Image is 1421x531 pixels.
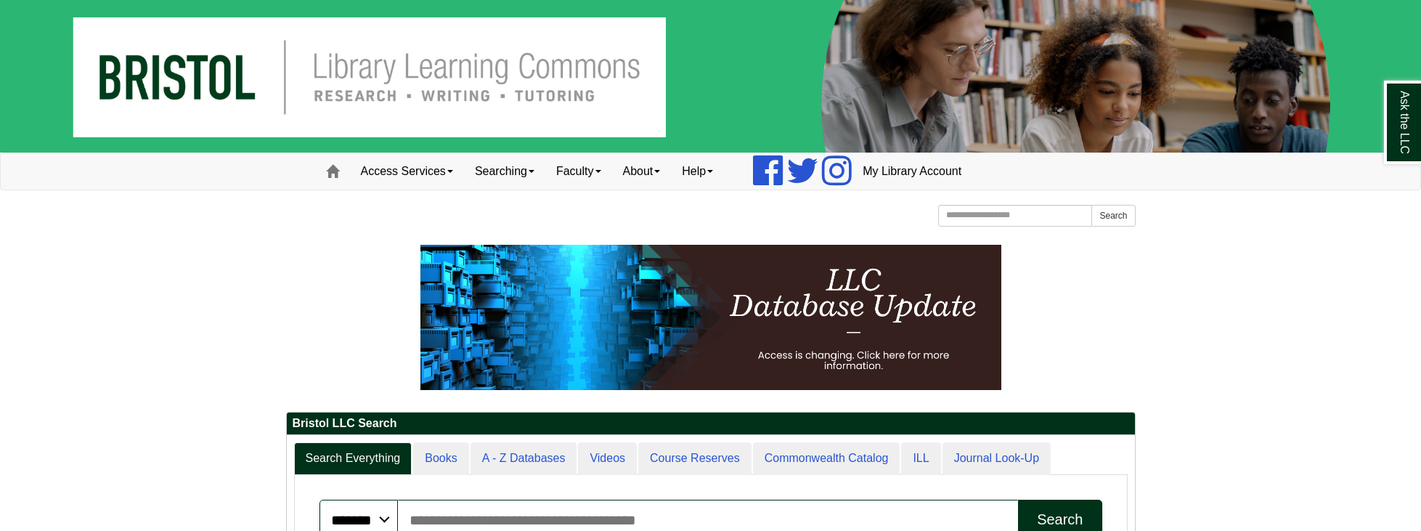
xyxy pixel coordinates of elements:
[471,442,577,475] a: A - Z Databases
[612,153,672,190] a: About
[294,442,412,475] a: Search Everything
[901,442,940,475] a: ILL
[753,442,900,475] a: Commonwealth Catalog
[1037,511,1083,528] div: Search
[464,153,545,190] a: Searching
[413,442,468,475] a: Books
[942,442,1051,475] a: Journal Look-Up
[1091,205,1135,227] button: Search
[852,153,972,190] a: My Library Account
[638,442,752,475] a: Course Reserves
[545,153,612,190] a: Faculty
[420,245,1001,390] img: HTML tutorial
[671,153,724,190] a: Help
[287,413,1135,435] h2: Bristol LLC Search
[350,153,464,190] a: Access Services
[578,442,637,475] a: Videos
